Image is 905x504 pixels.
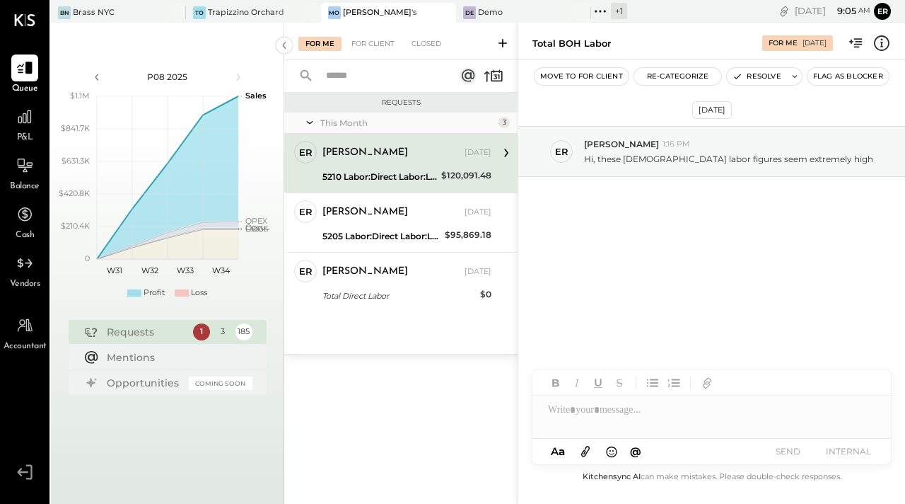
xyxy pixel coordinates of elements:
[70,91,90,101] text: $1.1M
[759,442,816,461] button: SEND
[559,445,565,458] span: a
[874,3,891,20] button: Er
[141,265,158,275] text: W32
[478,7,503,18] div: Demo
[211,265,230,275] text: W34
[584,138,659,150] span: [PERSON_NAME]
[107,71,228,83] div: P08 2025
[698,374,716,392] button: Add URL
[634,68,722,85] button: Re-Categorize
[322,146,408,160] div: [PERSON_NAME]
[299,265,313,278] div: er
[59,188,90,198] text: $420.8K
[58,6,71,19] div: BN
[208,7,284,18] div: Trapizzino Orchard
[445,228,491,242] div: $95,869.18
[1,55,49,96] a: Queue
[322,229,440,244] div: 5205 Labor:Direct Labor:Labor, FOH
[4,340,47,353] span: Accountant
[298,37,341,51] div: For Me
[589,374,607,392] button: Underline
[535,68,629,85] button: Move to for client
[144,287,165,299] div: Profit
[555,145,568,159] div: er
[322,289,476,303] div: Total Direct Labor
[10,278,40,291] span: Vendors
[107,350,245,365] div: Mentions
[547,444,569,459] button: Aa
[322,265,408,279] div: [PERSON_NAME]
[1,201,49,242] a: Cash
[17,132,33,144] span: P&L
[692,101,732,119] div: [DATE]
[299,146,313,159] div: er
[1,103,49,144] a: P&L
[498,117,510,128] div: 3
[662,139,690,150] span: 1:16 PM
[245,224,267,234] text: Labor
[61,221,90,231] text: $210.4K
[322,205,408,219] div: [PERSON_NAME]
[802,38,827,48] div: [DATE]
[480,287,491,302] div: $0
[769,38,798,48] div: For Me
[820,442,877,461] button: INTERNAL
[10,181,40,193] span: Balance
[795,4,870,18] div: [DATE]
[584,153,873,165] p: Hi, these [DEMOGRAPHIC_DATA] labor figures seem extremely high
[245,216,268,226] text: OPEX
[291,98,510,108] div: Requests
[85,253,90,263] text: 0
[344,37,402,51] div: For Client
[807,68,889,85] button: Flag as Blocker
[16,229,34,242] span: Cash
[643,374,662,392] button: Unordered List
[320,117,495,129] div: This Month
[1,152,49,193] a: Balance
[465,147,491,159] div: [DATE]
[62,156,90,166] text: $631.3K
[465,207,491,218] div: [DATE]
[665,374,683,392] button: Ordered List
[777,4,791,18] div: copy link
[610,374,629,392] button: Strikethrough
[532,37,611,50] div: Total BOH Labor
[343,7,417,18] div: [PERSON_NAME]'s
[328,6,341,19] div: Mo
[245,222,269,232] text: Occu...
[193,6,206,19] div: TO
[404,37,448,51] div: Closed
[858,6,870,16] span: am
[1,250,49,291] a: Vendors
[611,3,627,19] div: + 1
[107,265,122,275] text: W31
[73,7,115,18] div: Brass NYC
[465,266,491,277] div: [DATE]
[245,224,269,234] text: COGS
[235,323,252,340] div: 185
[61,123,90,133] text: $841.7K
[12,83,38,96] span: Queue
[107,376,182,390] div: Opportunities
[299,205,313,219] div: er
[626,442,646,460] button: @
[441,168,491,183] div: $120,091.48
[828,4,856,18] span: 9 : 05
[322,170,437,184] div: 5210 Labor:Direct Labor:Labor, BOH
[630,445,641,458] span: @
[177,265,194,275] text: W33
[191,287,207,299] div: Loss
[189,377,252,390] div: Coming Soon
[245,91,267,101] text: Sales
[1,312,49,353] a: Accountant
[463,6,476,19] div: De
[727,68,786,85] button: Resolve
[547,374,565,392] button: Bold
[568,374,586,392] button: Italic
[193,323,210,340] div: 1
[214,323,231,340] div: 3
[107,325,186,339] div: Requests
